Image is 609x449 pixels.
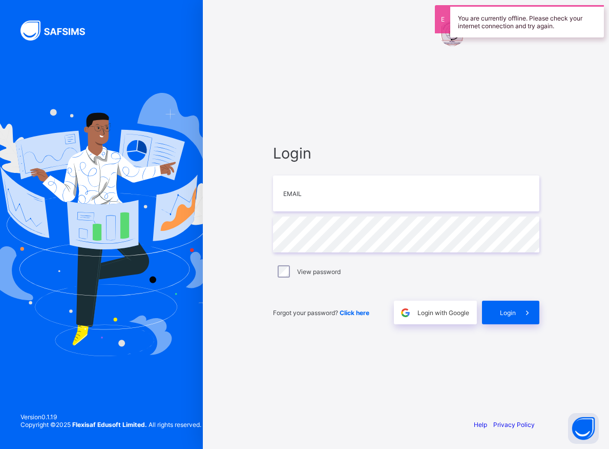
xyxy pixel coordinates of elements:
[450,5,604,37] div: You are currently offline. Please check your internet connection and try again.
[273,144,539,162] span: Login
[400,307,411,319] img: google.396cfc9801f0270233282035f929180a.svg
[340,309,369,317] a: Click here
[493,421,535,428] a: Privacy Policy
[568,413,599,444] button: Open asap
[474,421,487,428] a: Help
[72,421,147,428] strong: Flexisaf Edusoft Limited.
[273,309,369,317] span: Forgot your password?
[500,309,516,317] span: Login
[20,421,201,428] span: Copyright © 2025 All rights reserved.
[417,309,469,317] span: Login with Google
[20,21,97,41] img: SAFSIMS Logo
[20,413,201,421] span: Version 0.1.19
[297,268,341,276] label: View password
